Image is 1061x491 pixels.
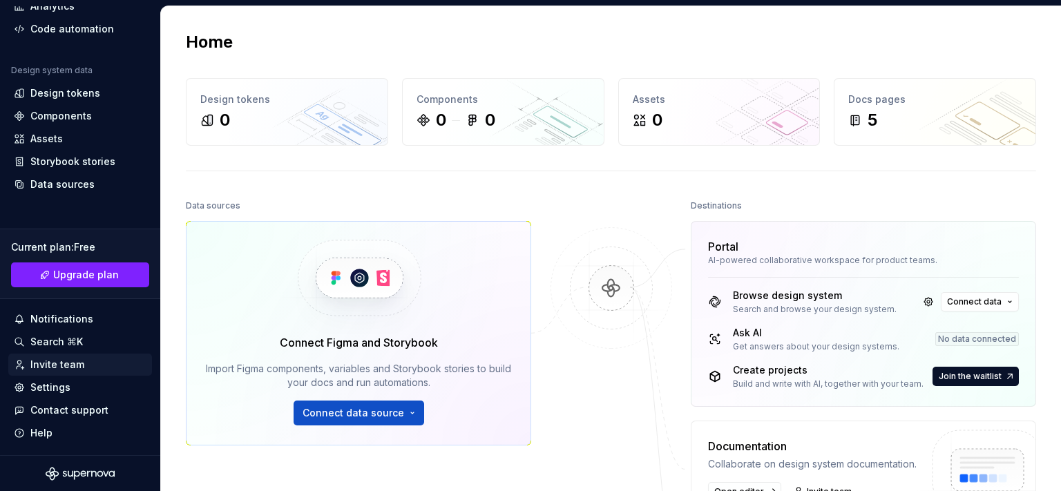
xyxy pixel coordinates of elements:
[186,78,388,146] a: Design tokens0
[939,371,1002,382] span: Join the waitlist
[8,354,152,376] a: Invite team
[46,467,115,481] svg: Supernova Logo
[8,376,152,398] a: Settings
[733,289,897,302] div: Browse design system
[733,363,924,377] div: Create projects
[8,331,152,353] button: Search ⌘K
[947,296,1002,307] span: Connect data
[733,341,899,352] div: Get answers about your design systems.
[220,109,230,131] div: 0
[933,367,1019,386] button: Join the waitlist
[30,312,93,326] div: Notifications
[708,438,917,454] div: Documentation
[733,326,899,340] div: Ask AI
[834,78,1036,146] a: Docs pages5
[8,151,152,173] a: Storybook stories
[935,332,1019,346] div: No data connected
[633,93,806,106] div: Assets
[8,173,152,195] a: Data sources
[186,196,240,215] div: Data sources
[8,82,152,104] a: Design tokens
[30,132,63,146] div: Assets
[8,422,152,444] button: Help
[11,240,149,254] div: Current plan : Free
[848,93,1022,106] div: Docs pages
[30,177,95,191] div: Data sources
[417,93,590,106] div: Components
[733,304,897,315] div: Search and browse your design system.
[8,308,152,330] button: Notifications
[200,93,374,106] div: Design tokens
[30,22,114,36] div: Code automation
[30,86,100,100] div: Design tokens
[8,105,152,127] a: Components
[691,196,742,215] div: Destinations
[11,65,93,76] div: Design system data
[618,78,821,146] a: Assets0
[30,426,52,440] div: Help
[30,335,83,349] div: Search ⌘K
[30,358,84,372] div: Invite team
[8,399,152,421] button: Contact support
[868,109,877,131] div: 5
[294,401,424,425] button: Connect data source
[11,262,149,287] button: Upgrade plan
[8,128,152,150] a: Assets
[53,268,119,282] span: Upgrade plan
[733,378,924,389] div: Build and write with AI, together with your team.
[206,362,511,389] div: Import Figma components, variables and Storybook stories to build your docs and run automations.
[708,457,917,471] div: Collaborate on design system documentation.
[30,381,70,394] div: Settings
[708,238,738,255] div: Portal
[280,334,438,351] div: Connect Figma and Storybook
[652,109,662,131] div: 0
[708,255,1019,266] div: AI-powered collaborative workspace for product teams.
[485,109,495,131] div: 0
[303,406,404,420] span: Connect data source
[30,403,108,417] div: Contact support
[30,109,92,123] div: Components
[30,155,115,169] div: Storybook stories
[8,18,152,40] a: Code automation
[436,109,446,131] div: 0
[941,292,1019,311] button: Connect data
[186,31,233,53] h2: Home
[402,78,604,146] a: Components00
